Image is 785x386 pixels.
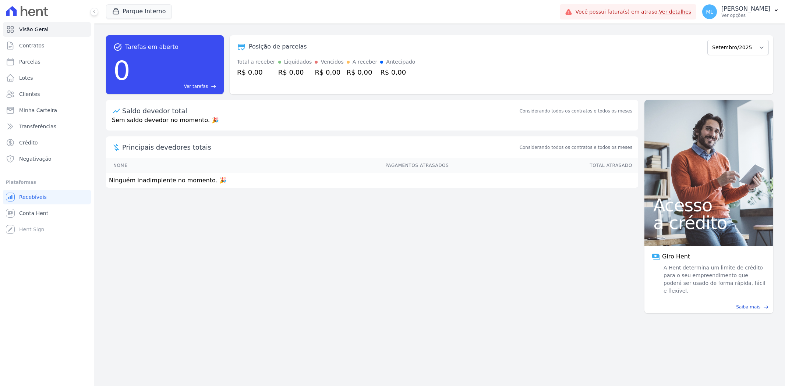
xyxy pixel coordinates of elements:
[662,264,766,295] span: A Hent determina um limite de crédito para o seu empreendimento que poderá ser usado de forma ráp...
[3,54,91,69] a: Parcelas
[19,193,47,201] span: Recebíveis
[653,214,764,232] span: a crédito
[3,206,91,221] a: Conta Hent
[575,8,691,16] span: Você possui fatura(s) em atraso.
[284,58,312,66] div: Liquidados
[3,190,91,204] a: Recebíveis
[106,173,638,188] td: Ninguém inadimplente no momento. 🎉
[19,26,49,33] span: Visão Geral
[19,107,57,114] span: Minha Carteira
[278,67,312,77] div: R$ 0,00
[133,83,216,90] a: Ver tarefas east
[125,43,178,51] span: Tarefas em aberto
[3,87,91,101] a: Clientes
[3,103,91,118] a: Minha Carteira
[662,252,690,261] span: Giro Hent
[201,158,449,173] th: Pagamentos Atrasados
[184,83,208,90] span: Ver tarefas
[386,58,415,66] div: Antecipado
[19,58,40,65] span: Parcelas
[106,4,172,18] button: Parque Interno
[3,22,91,37] a: Visão Geral
[19,210,48,217] span: Conta Hent
[211,84,216,89] span: east
[122,106,518,116] div: Saldo devedor total
[659,9,692,15] a: Ver detalhes
[520,108,632,114] div: Considerando todos os contratos e todos os meses
[113,43,122,51] span: task_alt
[706,9,713,14] span: ML
[122,142,518,152] span: Principais devedores totais
[6,178,88,187] div: Plataformas
[3,135,91,150] a: Crédito
[721,5,770,12] p: [PERSON_NAME]
[19,123,56,130] span: Transferências
[736,304,760,310] span: Saiba mais
[3,38,91,53] a: Contratos
[380,67,415,77] div: R$ 0,00
[3,119,91,134] a: Transferências
[106,116,638,131] p: Sem saldo devedor no momento. 🎉
[653,196,764,214] span: Acesso
[763,304,769,310] span: east
[113,51,130,90] div: 0
[353,58,378,66] div: A receber
[3,71,91,85] a: Lotes
[520,144,632,151] span: Considerando todos os contratos e todos os meses
[237,67,275,77] div: R$ 0,00
[19,74,33,82] span: Lotes
[19,139,38,146] span: Crédito
[721,12,770,18] p: Ver opções
[315,67,343,77] div: R$ 0,00
[19,42,44,49] span: Contratos
[249,42,307,51] div: Posição de parcelas
[696,1,785,22] button: ML [PERSON_NAME] Ver opções
[3,151,91,166] a: Negativação
[649,304,769,310] a: Saiba mais east
[237,58,275,66] div: Total a receber
[19,155,52,162] span: Negativação
[19,90,40,98] span: Clientes
[449,158,638,173] th: Total Atrasado
[106,158,201,173] th: Nome
[321,58,343,66] div: Vencidos
[347,67,378,77] div: R$ 0,00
